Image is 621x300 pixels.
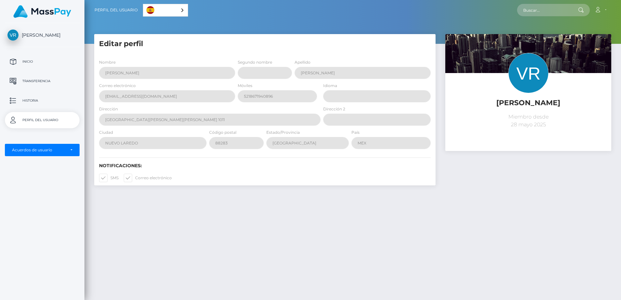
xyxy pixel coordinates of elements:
[323,83,337,89] label: Idioma
[143,4,188,17] aside: Language selected: Español
[7,115,77,125] p: Perfil del usuario
[143,4,188,16] a: Español
[323,106,345,112] label: Dirección 2
[7,57,77,67] p: Inicio
[238,59,272,65] label: Segundo nombre
[450,113,606,129] p: Miembro desde 28 mayo 2025
[99,39,431,49] h5: Editar perfil
[7,96,77,106] p: Historia
[295,59,310,65] label: Apellido
[5,144,80,156] button: Acuerdos de usuario
[5,73,80,89] a: Transferencia
[445,34,611,144] img: ...
[99,163,431,169] h6: Notificaciones:
[5,32,80,38] span: [PERSON_NAME]
[7,76,77,86] p: Transferencia
[12,147,65,153] div: Acuerdos de usuario
[450,98,606,108] h5: [PERSON_NAME]
[5,54,80,70] a: Inicio
[5,93,80,109] a: Historia
[517,4,578,16] input: Buscar...
[99,83,136,89] label: Correo electrónico
[95,3,138,17] a: Perfil del usuario
[238,83,252,89] label: Móviles
[99,130,113,135] label: Ciudad
[13,5,71,18] img: MassPay
[351,130,360,135] label: País
[266,130,300,135] label: Estado/Provincia
[5,112,80,128] a: Perfil del usuario
[209,130,236,135] label: Código postal
[124,174,172,182] label: Correo electrónico
[99,59,116,65] label: Nombre
[99,106,118,112] label: Dirección
[99,174,119,182] label: SMS
[143,4,188,17] div: Language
